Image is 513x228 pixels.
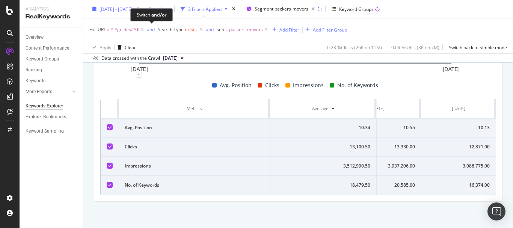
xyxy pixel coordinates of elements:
div: Ranking [26,66,42,74]
span: Full URL [89,26,106,33]
span: Search Type [158,26,184,33]
a: Keywords Explorer [26,102,78,110]
div: 3,088,775.00 [427,163,490,169]
div: Content Performance [26,44,69,52]
div: Keyword Groups [26,55,59,63]
span: Clicks [265,81,279,90]
span: Avg. Position [220,81,252,90]
a: Overview [26,33,78,41]
text: [DATE] [131,66,148,72]
div: 12,871.00 [427,143,490,150]
div: Open Intercom Messenger [487,202,505,220]
div: Overview [26,33,44,41]
button: Switch back to Simple mode [446,41,507,53]
span: [DATE] - [DATE] [100,6,133,12]
td: Clicks [119,137,270,157]
button: Add Filter Group [303,25,347,34]
td: Impressions [119,157,270,176]
div: Keyword Groups [339,6,374,12]
div: Keywords Explorer [26,102,63,110]
a: Keyword Groups [26,55,78,63]
span: ^.*guides/.*$ [111,24,139,35]
button: Keyword Groups [329,3,383,15]
div: More Reports [26,88,52,96]
div: plus [136,72,142,78]
span: Impressions [293,81,324,90]
div: 3,937,206.00 [341,163,415,169]
div: 10.55 [341,124,415,131]
button: Clear [115,41,136,53]
div: Apply [100,44,111,50]
button: Apply [89,41,111,53]
span: seo [217,26,224,33]
div: 20,585.00 [341,182,415,189]
div: 0.23 % Clicks ( 26K on 11M ) [327,44,382,50]
div: Switch [137,12,166,18]
button: Add Filter [269,25,299,34]
a: Ranking [26,66,78,74]
td: No. of Keywords [119,176,270,195]
div: 0.04 % URLs ( 3K on 7M ) [391,44,439,50]
div: 16,374.00 [427,182,490,189]
div: 13,330.00 [341,143,415,150]
div: 10.13 [427,124,490,131]
button: [DATE] - [DATE]vsPrev. Period [89,3,171,15]
span: 2025 Aug. 4th [163,55,178,62]
div: 10.34 [276,124,370,131]
a: Explorer Bookmarks [26,113,78,121]
button: Segment:packers-movers [243,3,318,15]
span: No. of Keywords [337,81,378,90]
div: Metrics [125,105,264,112]
div: and/or [151,12,166,18]
div: 3 Filters Applied [188,6,222,12]
div: Explorer Bookmarks [26,113,66,121]
div: 13,100.50 [276,143,370,150]
button: 3 Filters Applied [178,3,231,15]
div: Add Filter [279,26,299,33]
button: and [147,26,155,33]
a: Keyword Sampling [26,127,78,135]
span: ≠ [107,26,110,33]
text: [DATE] [443,66,459,72]
a: Content Performance [26,44,78,52]
div: Add Filter Group [313,26,347,33]
div: 18,479.50 [276,182,370,189]
div: times [231,5,237,13]
div: Data crossed with the Crawl [101,55,160,62]
div: Keyword Sampling [26,127,64,135]
div: Average [312,105,329,112]
span: packers-movers [229,24,263,35]
button: [DATE] [160,54,187,63]
a: More Reports [26,88,70,96]
a: Keywords [26,77,78,85]
button: and [206,26,214,33]
div: Clear [125,44,136,50]
div: Analytics [26,6,77,12]
span: exists [185,26,197,33]
td: Avg. Position [119,118,270,137]
div: RealKeywords [26,12,77,21]
span: vs Prev. Period [133,6,162,12]
div: Keywords [26,77,45,85]
span: = [225,26,228,33]
div: Switch back to Simple mode [449,44,507,50]
div: [DATE] [371,105,385,112]
span: Segment: packers-movers [255,6,308,12]
div: 3,512,990.50 [276,163,370,169]
div: [DATE] [452,105,465,112]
